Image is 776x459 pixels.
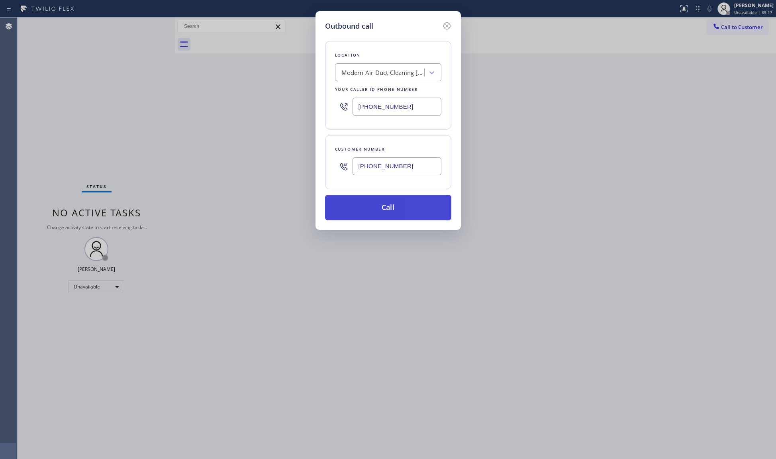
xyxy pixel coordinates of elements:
[341,68,425,77] div: Modern Air Duct Cleaning [GEOGRAPHIC_DATA]
[353,98,441,116] input: (123) 456-7890
[353,157,441,175] input: (123) 456-7890
[325,21,373,31] h5: Outbound call
[335,145,441,153] div: Customer number
[335,51,441,59] div: Location
[325,195,451,220] button: Call
[335,85,441,94] div: Your caller id phone number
